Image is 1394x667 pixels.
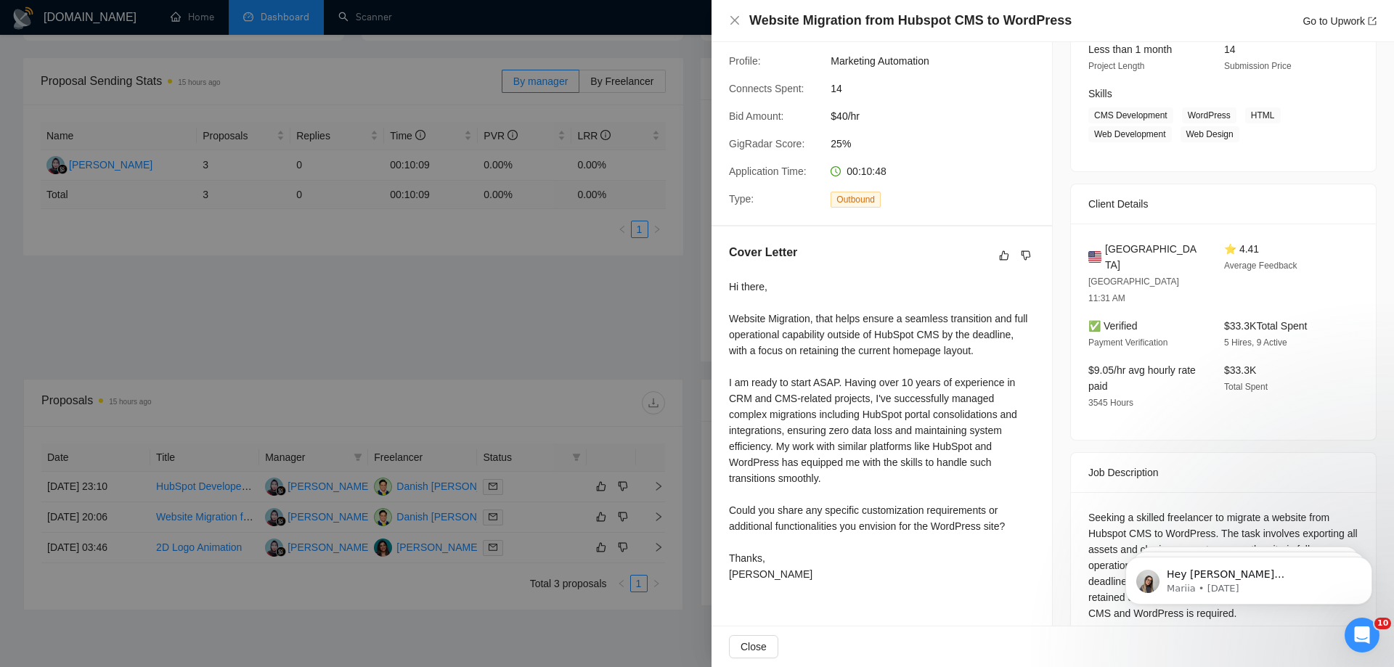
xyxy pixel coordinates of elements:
span: like [999,250,1009,261]
h5: Cover Letter [729,244,797,261]
span: Application Time: [729,165,807,177]
span: $33.3K [1224,364,1256,376]
iframe: Intercom live chat [1345,618,1379,652]
span: Marketing Automation [831,53,1048,69]
span: Type: [729,193,754,205]
span: 00:10:48 [847,165,886,177]
h4: Website Migration from Hubspot CMS to WordPress [749,12,1072,30]
img: 🇺🇸 [1088,249,1101,265]
span: Less than 1 month [1088,44,1172,55]
div: Job Description [1088,453,1358,492]
span: Hey [PERSON_NAME][EMAIL_ADDRESS][DOMAIN_NAME], Looks like your Upwork agency webdew ran out of co... [63,42,250,241]
div: Hi there, Website Migration, that helps ensure a seamless transition and full operational capabil... [729,279,1035,582]
span: Project Length [1088,61,1144,71]
span: 10 [1374,618,1391,629]
span: CMS Development [1088,107,1173,123]
span: 3545 Hours [1088,398,1133,408]
span: Submission Price [1224,61,1292,71]
span: [GEOGRAPHIC_DATA] 11:31 AM [1088,277,1179,303]
button: Close [729,15,741,27]
span: Connects Spent: [729,83,804,94]
span: 14 [1224,44,1236,55]
span: Payment Verification [1088,337,1167,348]
span: Outbound [831,192,881,208]
span: ✅ Verified [1088,320,1138,332]
span: Bid Amount: [729,110,784,122]
span: 14 [831,81,1048,97]
span: Skills [1088,88,1112,99]
span: 25% [831,136,1048,152]
button: dislike [1017,247,1035,264]
span: $9.05/hr avg hourly rate paid [1088,364,1196,392]
span: $33.3K Total Spent [1224,320,1307,332]
iframe: Intercom notifications message [1104,526,1394,628]
span: [GEOGRAPHIC_DATA] [1105,241,1201,273]
span: Web Design [1181,126,1239,142]
span: ⭐ 4.41 [1224,243,1259,255]
span: Average Feedback [1224,261,1297,271]
div: Client Details [1088,184,1358,224]
span: clock-circle [831,166,841,176]
button: like [995,247,1013,264]
span: WordPress [1182,107,1236,123]
span: export [1368,17,1377,25]
span: close [729,15,741,26]
div: Seeking a skilled freelancer to migrate a website from Hubspot CMS to WordPress. The task involve... [1088,510,1358,621]
p: Message from Mariia, sent 2w ago [63,56,250,69]
span: Profile: [729,55,761,67]
span: Web Development [1088,126,1172,142]
span: 5 Hires, 9 Active [1224,337,1287,348]
a: Go to Upworkexport [1303,15,1377,27]
span: HTML [1245,107,1281,123]
button: Close [729,635,778,658]
span: Close [741,639,767,655]
span: $40/hr [831,108,1048,124]
span: Total Spent [1224,382,1268,392]
span: GigRadar Score: [729,138,804,150]
span: dislike [1021,250,1031,261]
